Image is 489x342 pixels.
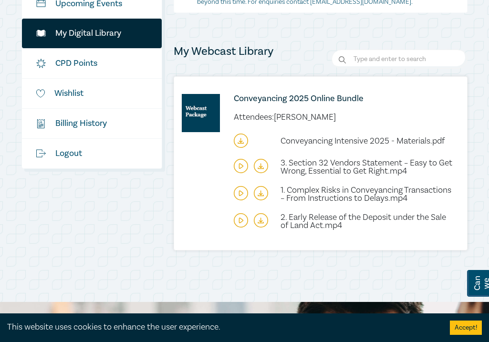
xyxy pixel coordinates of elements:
div: This website uses cookies to enhance the user experience. [7,321,436,333]
a: Conveyancing 2025 Online Bundle [234,94,453,104]
a: Conveyancing Intensive 2025 - Materials.pdf [281,137,445,145]
span: 3. Section 32 Vendors Statement – Easy to Get Wrong, Essential to Get Right.mp4 [281,157,452,176]
a: 3. Section 32 Vendors Statement – Easy to Get Wrong, Essential to Get Right.mp4 [281,159,453,175]
input: Search [332,50,468,69]
a: Wishlist [22,79,162,108]
a: Logout [22,139,162,168]
li: Attendees: [PERSON_NAME] [234,113,336,121]
button: Accept cookies [450,321,482,335]
a: 1. Complex Risks in Conveyancing Transactions – From Instructions to Delays.mp4 [281,186,453,202]
a: My Digital Library [22,19,162,48]
span: Conveyancing Intensive 2025 - Materials.pdf [281,135,445,146]
span: 2. Early Release of the Deposit under the Sale of Land Act.mp4 [281,212,446,231]
img: online-intensive-(to-download) [182,94,220,132]
a: $Billing History [22,109,162,138]
h4: My Webcast Library [174,44,273,59]
a: 2. Early Release of the Deposit under the Sale of Land Act.mp4 [281,213,453,229]
span: 1. Complex Risks in Conveyancing Transactions – From Instructions to Delays.mp4 [281,185,451,204]
tspan: $ [38,121,40,125]
a: CPD Points [22,49,162,78]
